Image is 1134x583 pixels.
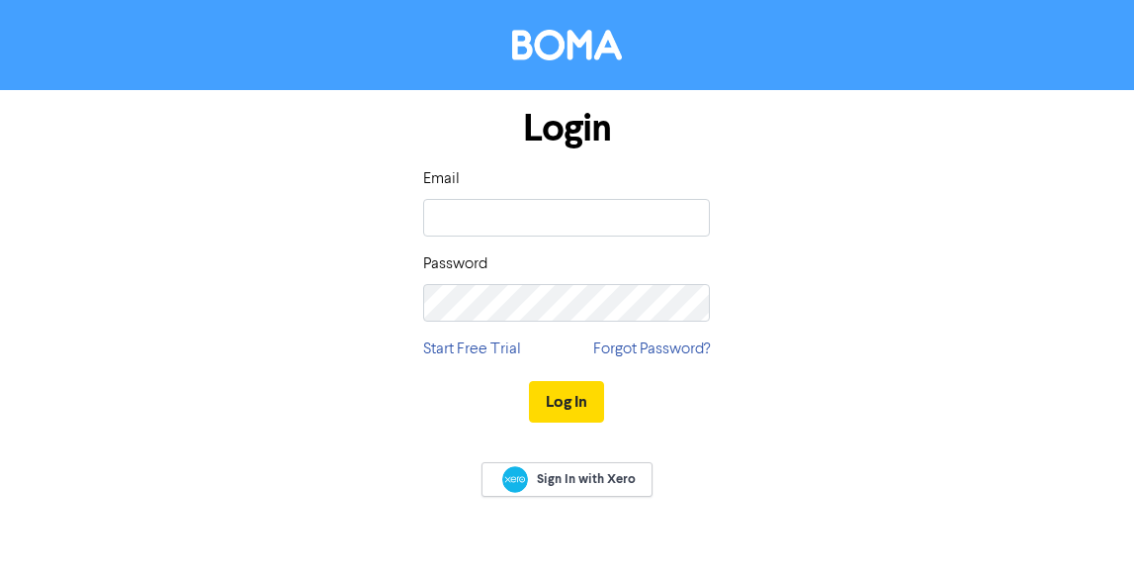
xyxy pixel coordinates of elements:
[423,338,521,361] a: Start Free Trial
[593,338,710,361] a: Forgot Password?
[502,466,528,493] img: Xero logo
[529,381,604,423] button: Log In
[512,30,622,60] img: BOMA Logo
[537,470,636,488] span: Sign In with Xero
[423,252,487,276] label: Password
[481,462,652,497] a: Sign In with Xero
[423,167,460,191] label: Email
[423,106,710,151] h1: Login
